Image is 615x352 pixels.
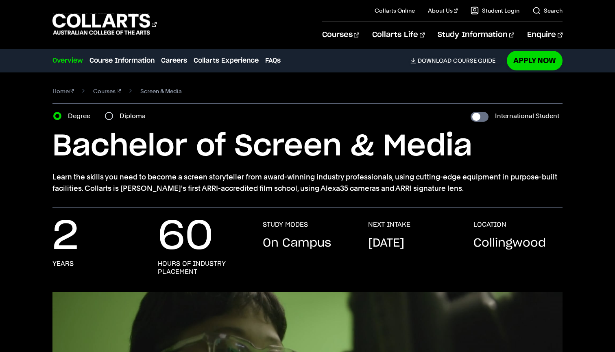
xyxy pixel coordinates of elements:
[68,110,95,122] label: Degree
[507,51,563,70] a: Apply Now
[368,235,404,251] p: [DATE]
[265,56,281,66] a: FAQs
[428,7,458,15] a: About Us
[532,7,563,15] a: Search
[375,7,415,15] a: Collarts Online
[52,260,74,268] h3: years
[93,85,121,97] a: Courses
[52,128,563,165] h1: Bachelor of Screen & Media
[140,85,182,97] span: Screen & Media
[263,235,331,251] p: On Campus
[120,110,150,122] label: Diploma
[52,171,563,194] p: Learn the skills you need to become a screen storyteller from award-winning industry professional...
[52,56,83,66] a: Overview
[52,221,79,253] p: 2
[322,22,359,48] a: Courses
[263,221,308,229] h3: STUDY MODES
[473,221,506,229] h3: LOCATION
[438,22,514,48] a: Study Information
[418,57,451,64] span: Download
[527,22,563,48] a: Enquire
[158,260,247,276] h3: hours of industry placement
[52,85,74,97] a: Home
[158,221,213,253] p: 60
[372,22,425,48] a: Collarts Life
[194,56,259,66] a: Collarts Experience
[368,221,410,229] h3: NEXT INTAKE
[495,110,559,122] label: International Student
[410,57,502,64] a: DownloadCourse Guide
[161,56,187,66] a: Careers
[89,56,155,66] a: Course Information
[471,7,519,15] a: Student Login
[52,13,157,36] div: Go to homepage
[473,235,546,251] p: Collingwood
